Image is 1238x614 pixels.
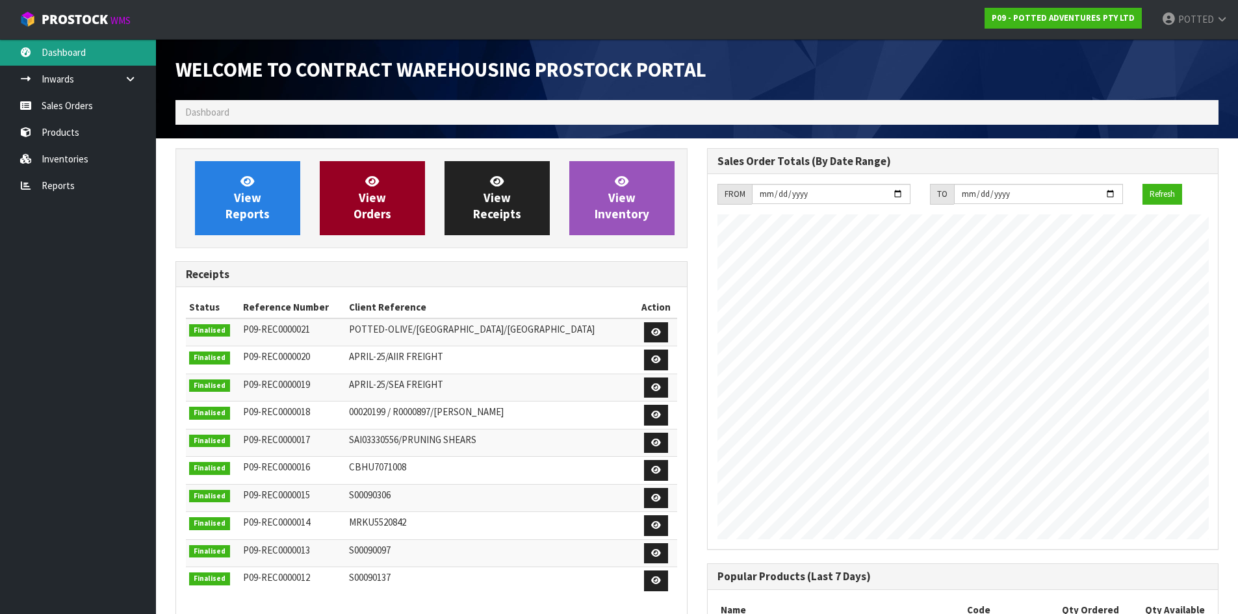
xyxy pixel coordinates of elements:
[243,571,310,583] span: P09-REC0000012
[189,379,230,392] span: Finalised
[243,405,310,418] span: P09-REC0000018
[110,14,131,27] small: WMS
[349,571,391,583] span: S00090137
[189,352,230,365] span: Finalised
[189,517,230,530] span: Finalised
[189,545,230,558] span: Finalised
[1142,184,1182,205] button: Refresh
[473,173,521,222] span: View Receipts
[175,57,706,83] span: Welcome to Contract Warehousing ProStock Portal
[226,173,270,222] span: View Reports
[243,516,310,528] span: P09-REC0000014
[243,378,310,390] span: P09-REC0000019
[195,161,300,235] a: ViewReports
[349,489,391,501] span: S00090306
[930,184,954,205] div: TO
[189,490,230,503] span: Finalised
[349,378,443,390] span: APRIL-25/SEA FREIGHT
[595,173,649,222] span: View Inventory
[346,297,636,318] th: Client Reference
[1178,13,1214,25] span: POTTED
[240,297,346,318] th: Reference Number
[349,544,391,556] span: S00090097
[349,405,504,418] span: 00020199 / R0000897/[PERSON_NAME]
[19,11,36,27] img: cube-alt.png
[445,161,550,235] a: ViewReceipts
[992,12,1135,23] strong: P09 - POTTED ADVENTURES PTY LTD
[349,350,443,363] span: APRIL-25/AIIR FREIGHT
[185,106,229,118] span: Dashboard
[717,155,1209,168] h3: Sales Order Totals (By Date Range)
[349,516,406,528] span: MRKU5520842
[354,173,391,222] span: View Orders
[189,572,230,585] span: Finalised
[717,570,1209,583] h3: Popular Products (Last 7 Days)
[320,161,425,235] a: ViewOrders
[636,297,677,318] th: Action
[569,161,675,235] a: ViewInventory
[717,184,752,205] div: FROM
[189,324,230,337] span: Finalised
[243,433,310,446] span: P09-REC0000017
[243,323,310,335] span: P09-REC0000021
[42,11,108,28] span: ProStock
[243,489,310,501] span: P09-REC0000015
[186,297,240,318] th: Status
[243,461,310,473] span: P09-REC0000016
[349,461,406,473] span: CBHU7071008
[189,462,230,475] span: Finalised
[243,350,310,363] span: P09-REC0000020
[349,323,595,335] span: POTTED-OLIVE/[GEOGRAPHIC_DATA]/[GEOGRAPHIC_DATA]
[186,268,677,281] h3: Receipts
[349,433,476,446] span: SAI03330556/PRUNING SHEARS
[243,544,310,556] span: P09-REC0000013
[189,435,230,448] span: Finalised
[189,407,230,420] span: Finalised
